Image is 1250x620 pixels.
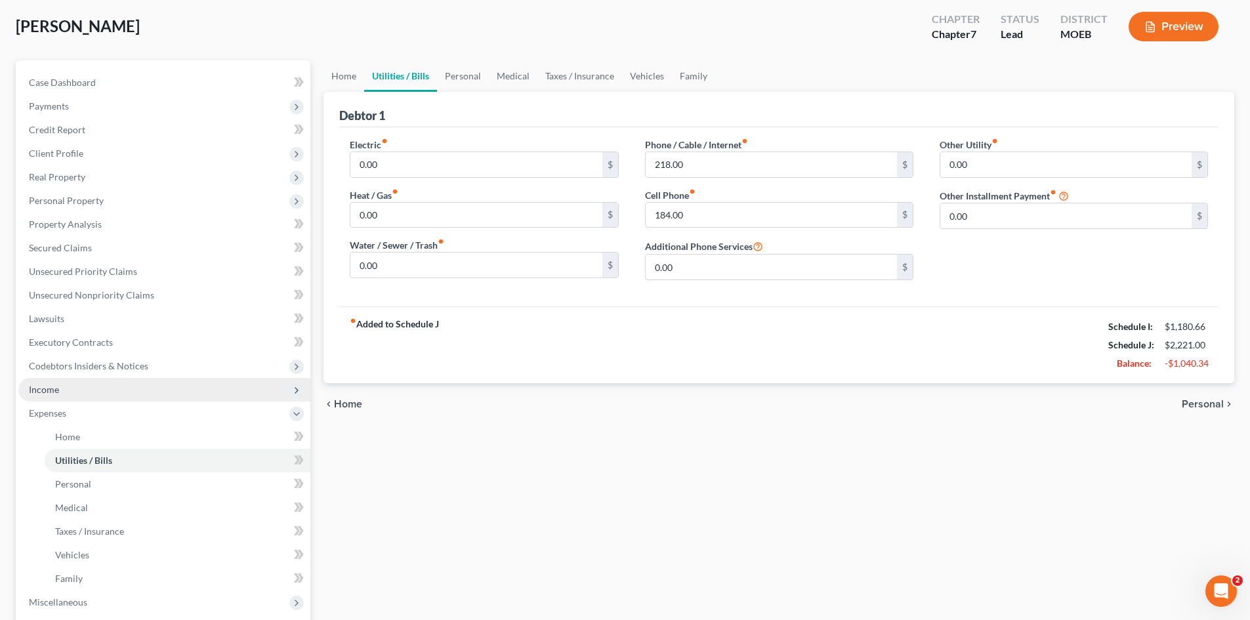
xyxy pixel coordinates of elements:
[602,152,618,177] div: $
[29,289,154,300] span: Unsecured Nonpriority Claims
[45,543,310,567] a: Vehicles
[323,399,334,409] i: chevron_left
[339,108,385,123] div: Debtor 1
[350,318,439,373] strong: Added to Schedule J
[1182,399,1224,409] span: Personal
[29,313,64,324] span: Lawsuits
[29,100,69,112] span: Payments
[1232,575,1243,586] span: 2
[940,138,998,152] label: Other Utility
[1050,189,1056,196] i: fiber_manual_record
[45,567,310,590] a: Family
[646,203,897,228] input: --
[45,496,310,520] a: Medical
[18,283,310,307] a: Unsecured Nonpriority Claims
[350,318,356,324] i: fiber_manual_record
[1192,152,1207,177] div: $
[29,384,59,395] span: Income
[323,399,362,409] button: chevron_left Home
[897,203,913,228] div: $
[672,60,715,92] a: Family
[537,60,622,92] a: Taxes / Insurance
[645,188,696,202] label: Cell Phone
[970,28,976,40] span: 7
[381,138,388,144] i: fiber_manual_record
[1165,339,1208,352] div: $2,221.00
[29,266,137,277] span: Unsecured Priority Claims
[55,431,80,442] span: Home
[1060,12,1108,27] div: District
[29,360,148,371] span: Codebtors Insiders & Notices
[1001,27,1039,42] div: Lead
[646,152,897,177] input: --
[18,260,310,283] a: Unsecured Priority Claims
[741,138,748,144] i: fiber_manual_record
[350,188,398,202] label: Heat / Gas
[350,138,388,152] label: Electric
[897,152,913,177] div: $
[18,71,310,94] a: Case Dashboard
[622,60,672,92] a: Vehicles
[392,188,398,195] i: fiber_manual_record
[45,520,310,543] a: Taxes / Insurance
[55,526,124,537] span: Taxes / Insurance
[646,255,897,279] input: --
[438,238,444,245] i: fiber_manual_record
[489,60,537,92] a: Medical
[1001,12,1039,27] div: Status
[1165,357,1208,370] div: -$1,040.34
[940,152,1192,177] input: --
[645,238,763,254] label: Additional Phone Services
[18,307,310,331] a: Lawsuits
[45,449,310,472] a: Utilities / Bills
[55,549,89,560] span: Vehicles
[45,472,310,496] a: Personal
[1108,339,1154,350] strong: Schedule J:
[29,407,66,419] span: Expenses
[645,138,748,152] label: Phone / Cable / Internet
[29,124,85,135] span: Credit Report
[18,118,310,142] a: Credit Report
[1224,399,1234,409] i: chevron_right
[1205,575,1237,607] iframe: Intercom live chat
[1117,358,1152,369] strong: Balance:
[29,596,87,608] span: Miscellaneous
[323,60,364,92] a: Home
[29,242,92,253] span: Secured Claims
[29,218,102,230] span: Property Analysis
[350,238,444,252] label: Water / Sewer / Trash
[689,188,696,195] i: fiber_manual_record
[29,77,96,88] span: Case Dashboard
[364,60,437,92] a: Utilities / Bills
[29,171,85,182] span: Real Property
[29,337,113,348] span: Executory Contracts
[437,60,489,92] a: Personal
[932,12,980,27] div: Chapter
[29,195,104,206] span: Personal Property
[350,253,602,278] input: --
[602,253,618,278] div: $
[18,331,310,354] a: Executory Contracts
[1192,203,1207,228] div: $
[940,189,1056,203] label: Other Installment Payment
[1129,12,1219,41] button: Preview
[940,203,1192,228] input: --
[18,213,310,236] a: Property Analysis
[55,478,91,489] span: Personal
[602,203,618,228] div: $
[350,152,602,177] input: --
[55,502,88,513] span: Medical
[55,573,83,584] span: Family
[1108,321,1153,332] strong: Schedule I:
[18,236,310,260] a: Secured Claims
[16,16,140,35] span: [PERSON_NAME]
[932,27,980,42] div: Chapter
[1165,320,1208,333] div: $1,180.66
[897,255,913,279] div: $
[29,148,83,159] span: Client Profile
[45,425,310,449] a: Home
[1182,399,1234,409] button: Personal chevron_right
[334,399,362,409] span: Home
[991,138,998,144] i: fiber_manual_record
[350,203,602,228] input: --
